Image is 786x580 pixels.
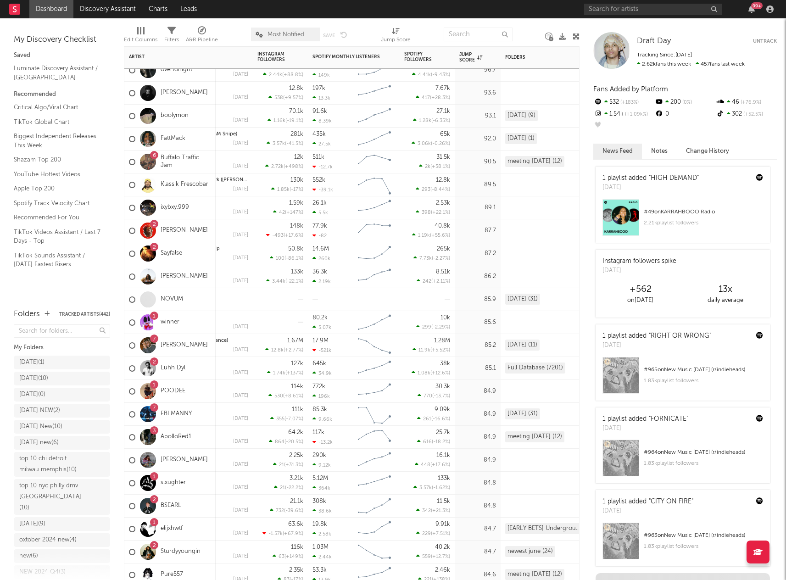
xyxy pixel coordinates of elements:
[233,164,248,169] div: [DATE]
[412,140,450,146] div: ( )
[291,361,303,367] div: 127k
[593,86,668,93] span: Fans Added by Platform
[164,23,179,50] div: Filters
[267,140,303,146] div: ( )
[287,279,302,284] span: -22.1 %
[312,269,327,275] div: 36.3k
[312,256,330,262] div: 260k
[161,525,183,533] a: elijxhwtf
[14,50,110,61] div: Saved
[124,23,157,50] div: Edit Columns
[312,361,326,367] div: 645k
[233,141,248,146] div: [DATE]
[637,37,671,46] a: Draft Day
[14,479,110,515] a: top 10 nyc philly dmv [GEOGRAPHIC_DATA](10)
[312,177,325,183] div: 552k
[289,200,303,206] div: 1.59k
[412,370,450,376] div: ( )
[354,265,395,288] svg: Chart title
[323,33,335,38] button: Save
[459,179,496,190] div: 89.5
[431,95,449,100] span: +28.3 %
[596,199,770,243] a: #49onKARRAHBOOO Radio2.21kplaylist followers
[312,347,331,353] div: -521k
[602,173,699,183] div: 1 playlist added
[459,225,496,236] div: 87.7
[263,72,303,78] div: ( )
[287,338,303,344] div: 1.67M
[268,117,303,123] div: ( )
[59,312,110,317] button: Tracked Artists(442)
[271,164,284,169] span: 2.72k
[14,184,101,194] a: Apple Top 200
[416,95,450,100] div: ( )
[602,341,711,350] div: [DATE]
[459,317,496,328] div: 85.6
[742,112,763,117] span: +52.5 %
[14,436,110,450] a: [DATE] new(6)
[418,233,430,238] span: 1.19k
[289,85,303,91] div: 12.8k
[593,108,654,120] div: 1.54k
[416,209,450,215] div: ( )
[354,311,395,334] svg: Chart title
[14,324,110,338] input: Search for folders...
[14,89,110,100] div: Recommended
[265,347,303,353] div: ( )
[381,34,411,45] div: Jump Score
[161,341,208,349] a: [PERSON_NAME]
[286,141,302,146] span: -41.5 %
[354,242,395,265] svg: Chart title
[436,177,450,183] div: 12.8k
[459,202,496,213] div: 89.1
[291,187,302,192] span: -17 %
[312,210,328,216] div: 5.5k
[19,405,60,416] div: [DATE] NEW ( 2 )
[312,131,326,137] div: 435k
[285,233,302,238] span: +17.6 %
[14,309,40,320] div: Folders
[312,72,330,78] div: 149k
[14,372,110,385] a: [DATE](10)
[459,271,496,282] div: 86.2
[584,4,722,15] input: Search for artists
[14,452,110,477] a: top 10 chi detroit milwau memphis(10)
[677,144,738,159] button: Change History
[436,269,450,275] div: 8.51k
[459,134,496,145] div: 92.0
[268,95,303,100] div: ( )
[593,144,642,159] button: News Feed
[637,52,692,58] span: Tracking Since: [DATE]
[602,183,699,192] div: [DATE]
[432,348,449,353] span: +5.52 %
[440,361,450,367] div: 38k
[233,279,248,284] div: [DATE]
[432,141,449,146] span: -0.26 %
[436,108,450,114] div: 27.1k
[644,541,763,552] div: 1.83k playlist followers
[19,373,48,384] div: [DATE] ( 10 )
[233,187,248,192] div: [DATE]
[602,257,676,266] div: Instagram followers spike
[598,295,683,306] div: on [DATE]
[312,279,331,284] div: 2.19k
[270,255,303,261] div: ( )
[432,187,449,192] span: -8.44 %
[312,164,333,170] div: -12.7k
[186,23,218,50] div: A&R Pipeline
[233,210,248,215] div: [DATE]
[14,251,101,269] a: TikTok Sounds Assistant / [DATE] Fastest Risers
[233,347,248,352] div: [DATE]
[312,246,329,252] div: 14.6M
[716,108,777,120] div: 302
[381,23,411,50] div: Jump Score
[654,96,715,108] div: 200
[312,315,328,321] div: 80.2k
[505,156,564,167] div: meeting [DATE] (12)
[596,440,770,483] a: #964onNew Music [DATE] (r/indieheads)1.83kplaylist followers
[161,410,192,418] a: FBLMANNY
[161,66,192,74] a: overtonight
[423,279,431,284] span: 242
[14,117,101,127] a: TikTok Global Chart
[404,51,436,62] div: Spotify Followers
